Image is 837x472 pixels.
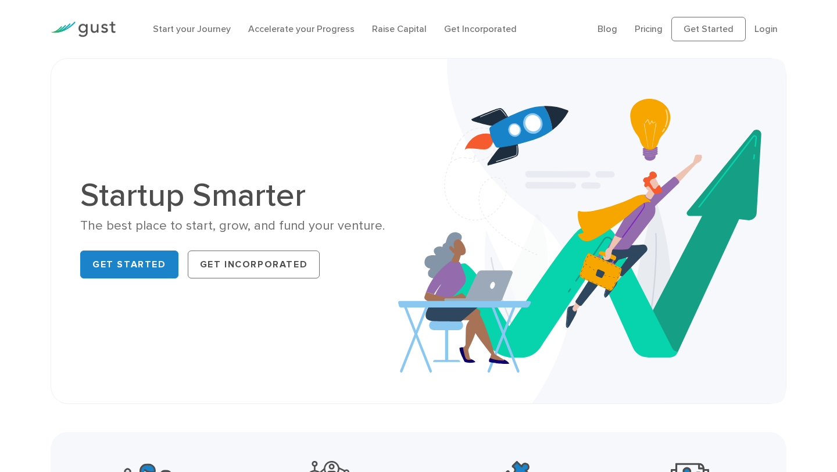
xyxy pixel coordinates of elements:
[153,23,231,34] a: Start your Journey
[188,251,320,278] a: Get Incorporated
[372,23,427,34] a: Raise Capital
[635,23,663,34] a: Pricing
[754,23,778,34] a: Login
[51,22,116,37] img: Gust Logo
[80,251,178,278] a: Get Started
[80,217,410,234] div: The best place to start, grow, and fund your venture.
[80,179,410,212] h1: Startup Smarter
[671,17,746,41] a: Get Started
[248,23,355,34] a: Accelerate your Progress
[598,23,617,34] a: Blog
[444,23,517,34] a: Get Incorporated
[398,59,786,403] img: Startup Smarter Hero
